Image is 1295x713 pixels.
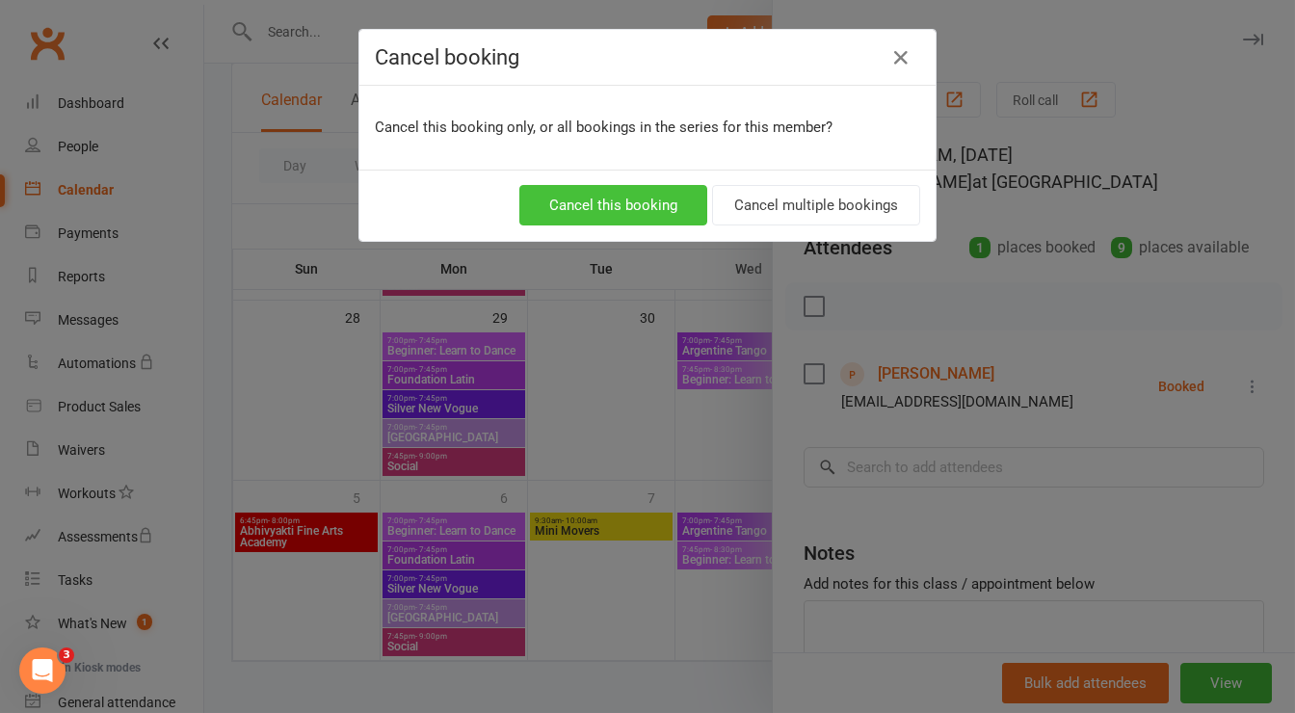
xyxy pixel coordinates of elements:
button: Cancel multiple bookings [712,185,920,225]
p: Cancel this booking only, or all bookings in the series for this member? [375,116,920,139]
iframe: Intercom live chat [19,647,66,694]
span: 3 [59,647,74,663]
h4: Cancel booking [375,45,920,69]
button: Cancel this booking [519,185,707,225]
button: Close [885,42,916,73]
